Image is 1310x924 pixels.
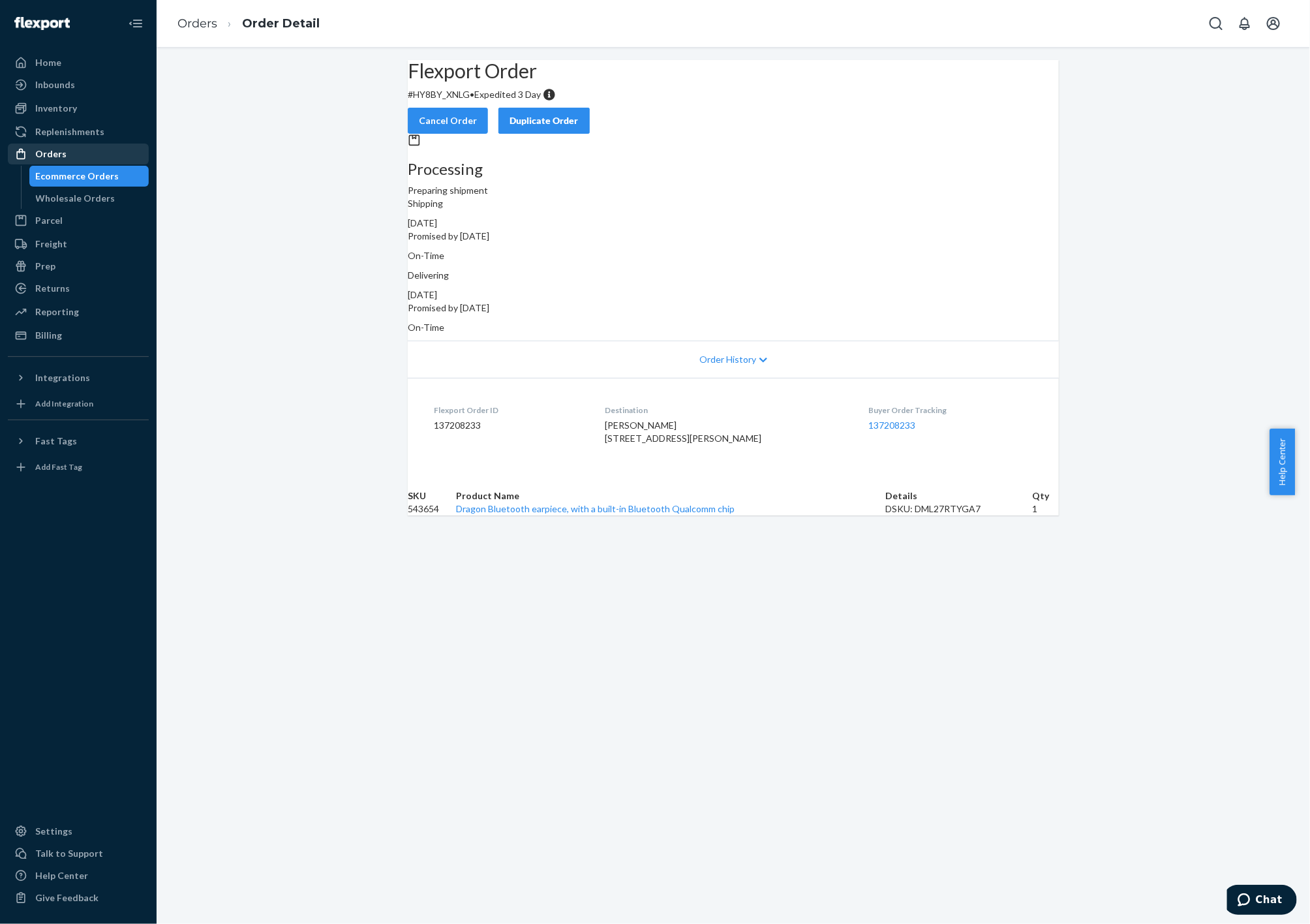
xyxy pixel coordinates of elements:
[1227,885,1297,917] iframe: Opens a widget where you can chat to one of our agents
[35,102,77,115] div: Inventory
[8,234,149,254] a: Freight
[35,214,63,227] div: Parcel
[699,353,756,366] span: Order History
[8,887,149,908] button: Give Feedback
[8,144,149,164] a: Orders
[8,367,149,388] button: Integrations
[8,210,149,231] a: Parcel
[8,74,149,95] a: Inbounds
[8,431,149,452] button: Fast Tags
[605,420,762,444] span: [PERSON_NAME] [STREET_ADDRESS][PERSON_NAME]
[474,89,541,100] span: Expedited 3 Day
[1033,489,1059,502] th: Qty
[510,114,579,127] div: Duplicate Order
[434,405,585,416] dt: Flexport Order ID
[456,489,886,502] th: Product Name
[1270,429,1295,495] button: Help Center
[35,260,55,273] div: Prep
[35,282,70,295] div: Returns
[29,188,149,209] a: Wholesale Orders
[408,489,456,502] th: SKU
[434,419,585,432] dd: 137208233
[36,170,119,183] div: Ecommerce Orders
[242,16,320,31] a: Order Detail
[8,301,149,322] a: Reporting
[35,869,88,882] div: Help Center
[408,217,1059,230] div: [DATE]
[8,325,149,346] a: Billing
[36,192,115,205] div: Wholesale Orders
[8,865,149,886] a: Help Center
[605,405,848,416] dt: Destination
[35,238,67,251] div: Freight
[408,161,1059,197] div: Preparing shipment
[8,457,149,478] a: Add Fast Tag
[8,843,149,864] button: Talk to Support
[1033,502,1059,516] td: 1
[8,121,149,142] a: Replenishments
[408,502,456,516] td: 543654
[1232,10,1258,37] button: Open notifications
[498,108,590,134] button: Duplicate Order
[167,5,330,43] ol: breadcrumbs
[8,98,149,119] a: Inventory
[408,301,1059,315] p: Promised by [DATE]
[35,56,61,69] div: Home
[35,891,99,904] div: Give Feedback
[886,489,1033,502] th: Details
[408,60,1059,82] h2: Flexport Order
[14,17,70,30] img: Flexport logo
[35,461,82,472] div: Add Fast Tag
[35,125,104,138] div: Replenishments
[35,147,67,161] div: Orders
[408,288,1059,301] div: [DATE]
[1260,10,1287,37] button: Open account menu
[29,166,149,187] a: Ecommerce Orders
[886,502,1033,516] div: DSKU: DML27RTYGA7
[456,503,735,514] a: Dragon Bluetooth earpiece, with a built-in Bluetooth Qualcomm chip
[35,305,79,318] div: Reporting
[868,420,915,431] a: 137208233
[408,249,1059,262] p: On-Time
[8,52,149,73] a: Home
[8,278,149,299] a: Returns
[177,16,217,31] a: Orders
[470,89,474,100] span: •
[408,161,1059,177] h3: Processing
[8,393,149,414] a: Add Integration
[8,256,149,277] a: Prep
[868,405,1033,416] dt: Buyer Order Tracking
[1203,10,1229,37] button: Open Search Box
[35,435,77,448] div: Fast Tags
[35,398,93,409] div: Add Integration
[408,108,488,134] button: Cancel Order
[123,10,149,37] button: Close Navigation
[408,269,1059,282] p: Delivering
[408,321,1059,334] p: On-Time
[408,230,1059,243] p: Promised by [DATE]
[408,197,1059,210] p: Shipping
[8,821,149,842] a: Settings
[408,88,1059,101] p: # HY8BY_XNLG
[35,847,103,860] div: Talk to Support
[35,329,62,342] div: Billing
[35,78,75,91] div: Inbounds
[35,371,90,384] div: Integrations
[35,825,72,838] div: Settings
